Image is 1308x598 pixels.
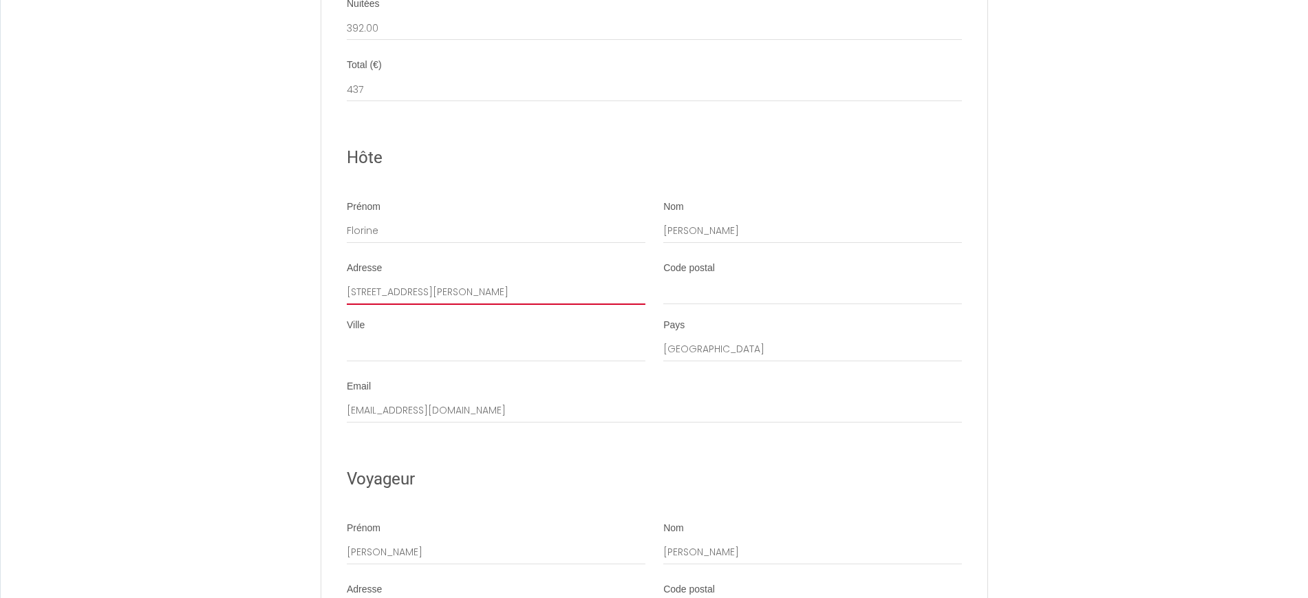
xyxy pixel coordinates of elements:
label: Adresse [347,261,382,275]
label: Code postal [663,261,715,275]
label: Prénom [347,522,380,535]
label: Ville [347,319,365,332]
label: Nom [663,522,684,535]
label: Pays [663,319,685,332]
label: Total (€) [347,58,382,72]
label: Email [347,380,371,394]
label: Nom [663,200,684,214]
label: Adresse [347,583,382,597]
label: Code postal [663,583,715,597]
label: Prénom [347,200,380,214]
h2: Voyageur [347,466,962,493]
h2: Hôte [347,145,962,171]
